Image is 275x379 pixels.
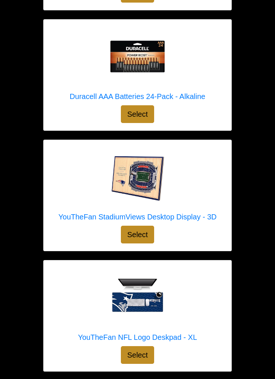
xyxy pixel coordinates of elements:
h5: Duracell AAA Batteries 24-Pack - Alkaline [70,92,206,101]
a: YouTheFan NFL Logo Deskpad - XL YouTheFan NFL Logo Deskpad - XL [78,268,197,346]
button: Select [121,105,154,123]
a: YouTheFan StadiumViews Desktop Display - 3D YouTheFan StadiumViews Desktop Display - 3D [58,147,217,226]
h5: YouTheFan NFL Logo Deskpad - XL [78,333,197,342]
img: YouTheFan StadiumViews Desktop Display - 3D [108,147,167,206]
button: Select [121,226,154,243]
img: YouTheFan NFL Logo Deskpad - XL [108,268,167,327]
a: Duracell AAA Batteries 24-Pack - Alkaline Duracell AAA Batteries 24-Pack - Alkaline [70,27,206,105]
button: Select [121,346,154,364]
h5: YouTheFan StadiumViews Desktop Display - 3D [58,212,217,221]
img: Duracell AAA Batteries 24-Pack - Alkaline [108,27,167,86]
